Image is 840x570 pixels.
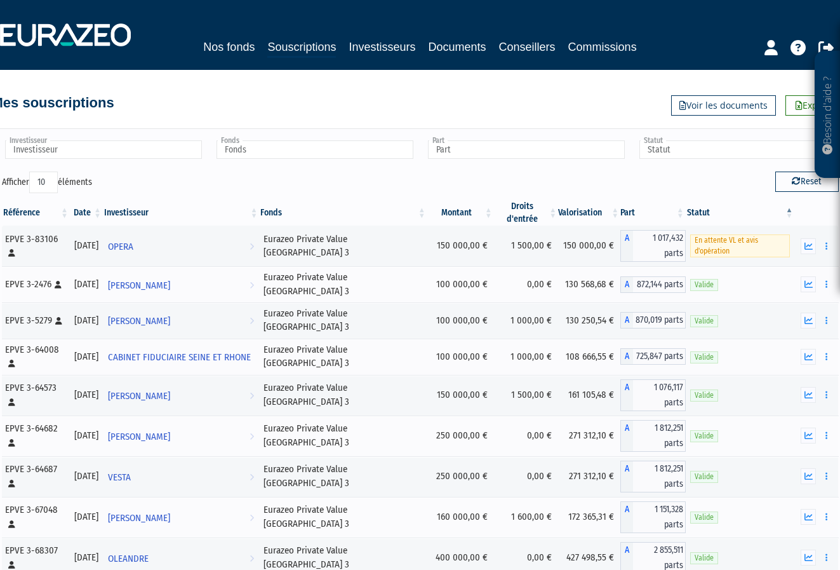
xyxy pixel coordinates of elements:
[8,520,15,528] i: [Français] Personne physique
[494,497,559,538] td: 1 600,00 €
[74,239,98,252] div: [DATE]
[558,339,620,375] td: 108 666,55 €
[686,200,795,226] th: Statut : activer pour trier la colonne par ordre d&eacute;croissant
[620,276,633,293] span: A
[55,281,62,288] i: [Français] Personne physique
[633,230,686,262] span: 1 017,432 parts
[55,317,62,325] i: [Français] Personne physique
[558,416,620,456] td: 271 312,10 €
[263,233,422,260] div: Eurazeo Private Value [GEOGRAPHIC_DATA] 3
[203,38,255,56] a: Nos fonds
[427,456,494,497] td: 250 000,00 €
[620,312,686,329] div: A - Eurazeo Private Value Europe 3
[263,381,422,409] div: Eurazeo Private Value [GEOGRAPHIC_DATA] 3
[690,471,718,483] span: Valide
[250,274,254,297] i: Voir l'investisseur
[633,276,686,293] span: 872,144 parts
[8,439,15,447] i: [Français] Personne physique
[103,383,259,408] a: [PERSON_NAME]
[263,503,422,531] div: Eurazeo Private Value [GEOGRAPHIC_DATA] 3
[494,416,559,456] td: 0,00 €
[74,278,98,291] div: [DATE]
[558,226,620,266] td: 150 000,00 €
[690,351,718,363] span: Valide
[427,416,494,456] td: 250 000,00 €
[250,425,254,449] i: Voir l'investisseur
[103,233,259,259] a: OPERA
[633,420,686,452] span: 1 812,251 parts
[108,309,170,333] span: [PERSON_NAME]
[108,346,251,369] span: CABINET FIDUCIAIRE SEINE ET RHONE
[620,230,633,262] span: A
[5,463,66,490] div: EPVE 3-64687
[103,272,259,297] a: [PERSON_NAME]
[250,309,254,333] i: Voir l'investisseur
[5,422,66,449] div: EPVE 3-64682
[263,307,422,334] div: Eurazeo Private Value [GEOGRAPHIC_DATA] 3
[690,234,790,257] span: En attente VL et avis d'opération
[263,343,422,370] div: Eurazeo Private Value [GEOGRAPHIC_DATA] 3
[108,274,170,297] span: [PERSON_NAME]
[259,200,427,226] th: Fonds: activer pour trier la colonne par ordre croissant
[620,348,633,365] span: A
[8,561,15,569] i: [Français] Personne physique
[568,38,637,56] a: Commissions
[267,38,336,58] a: Souscriptions
[5,503,66,531] div: EPVE 3-67048
[690,315,718,327] span: Valide
[558,375,620,416] td: 161 105,48 €
[108,425,170,449] span: [PERSON_NAME]
[8,360,15,367] i: [Français] Personne physique
[558,266,620,302] td: 130 568,68 €
[427,497,494,538] td: 160 000,00 €
[620,276,686,293] div: A - Eurazeo Private Value Europe 3
[427,266,494,302] td: 100 000,00 €
[690,512,718,524] span: Valide
[103,423,259,449] a: [PERSON_NAME]
[427,339,494,375] td: 100 000,00 €
[250,506,254,530] i: Voir l'investisseur
[5,233,66,260] div: EPVE 3-83106
[558,200,620,226] th: Valorisation: activer pour trier la colonne par ordre croissant
[103,344,259,369] a: CABINET FIDUCIAIRE SEINE ET RHONE
[29,172,58,193] select: Afficheréléments
[620,348,686,365] div: A - Eurazeo Private Value Europe 3
[250,466,254,489] i: Voir l'investisseur
[108,384,170,408] span: [PERSON_NAME]
[5,343,66,370] div: EPVE 3-64008
[74,470,98,483] div: [DATE]
[690,430,718,442] span: Valide
[690,552,718,564] span: Valide
[671,95,776,116] a: Voir les documents
[250,384,254,408] i: Voir l'investisseur
[690,279,718,291] span: Valide
[8,398,15,406] i: [Français] Personne physique
[620,379,686,411] div: A - Eurazeo Private Value Europe 3
[349,38,415,56] a: Investisseurs
[5,314,66,327] div: EPVE 3-5279
[558,456,620,497] td: 271 312,10 €
[2,200,70,226] th: Référence : activer pour trier la colonne par ordre croissant
[263,422,422,449] div: Eurazeo Private Value [GEOGRAPHIC_DATA] 3
[494,339,559,375] td: 1 000,00 €
[494,302,559,339] td: 1 000,00 €
[427,226,494,266] td: 150 000,00 €
[620,230,686,262] div: A - Eurazeo Private Value Europe 3
[74,350,98,363] div: [DATE]
[103,200,259,226] th: Investisseur: activer pour trier la colonne par ordre croissant
[2,172,92,193] label: Afficher éléments
[427,200,494,226] th: Montant: activer pour trier la colonne par ordre croissant
[620,312,633,329] span: A
[494,266,559,302] td: 0,00 €
[8,249,15,257] i: [Français] Personne physique
[250,235,254,259] i: Voir l'investisseur
[690,390,718,402] span: Valide
[5,381,66,409] div: EPVE 3-64573
[633,379,686,411] span: 1 076,117 parts
[620,501,686,533] div: A - Eurazeo Private Value Europe 3
[263,271,422,298] div: Eurazeo Private Value [GEOGRAPHIC_DATA] 3
[74,429,98,442] div: [DATE]
[74,551,98,564] div: [DATE]
[494,200,559,226] th: Droits d'entrée: activer pour trier la colonne par ordre croissant
[494,375,559,416] td: 1 500,00 €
